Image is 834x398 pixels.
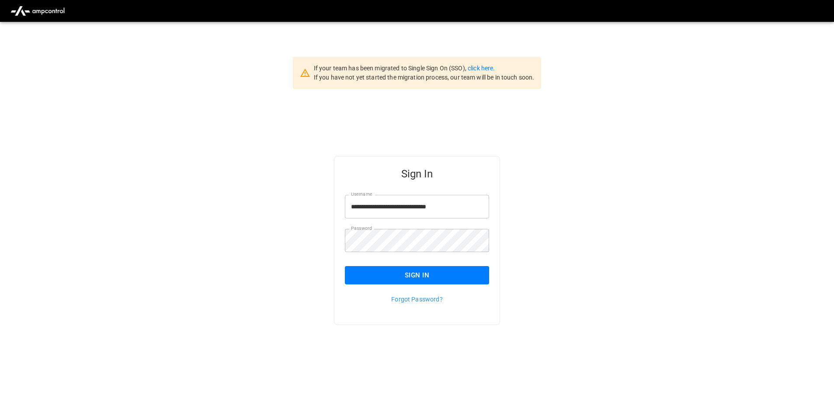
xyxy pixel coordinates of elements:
p: Forgot Password? [345,295,489,304]
label: Password [351,225,372,232]
a: click here. [468,65,495,72]
img: ampcontrol.io logo [7,3,68,19]
span: If your team has been migrated to Single Sign On (SSO), [314,65,468,72]
button: Sign In [345,266,489,284]
span: If you have not yet started the migration process, our team will be in touch soon. [314,74,535,81]
h5: Sign In [345,167,489,181]
label: Username [351,191,372,198]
